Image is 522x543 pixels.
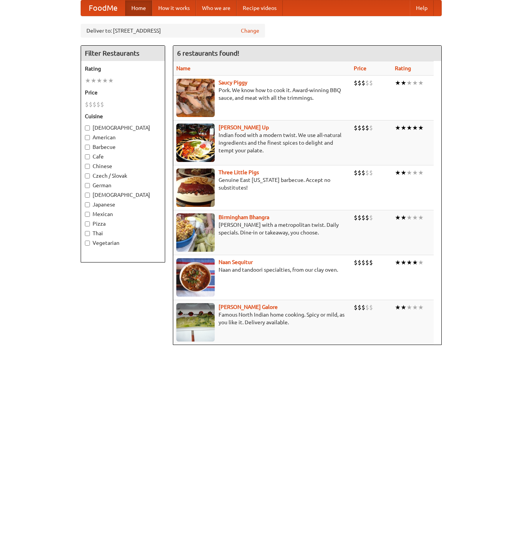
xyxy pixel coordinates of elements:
b: [PERSON_NAME] Up [219,124,269,130]
li: ★ [401,213,406,222]
li: ★ [406,168,412,177]
li: $ [354,213,358,222]
a: How it works [152,0,196,16]
li: $ [358,79,361,87]
a: Help [410,0,434,16]
li: ★ [418,303,424,312]
label: American [85,134,161,141]
input: Pizza [85,221,90,226]
a: Birmingham Bhangra [219,214,269,220]
img: littlepigs.jpg [176,168,215,207]
a: Name [176,65,191,71]
li: ★ [418,79,424,87]
li: $ [354,124,358,132]
li: ★ [395,168,401,177]
li: $ [358,124,361,132]
li: $ [365,213,369,222]
img: bhangra.jpg [176,213,215,252]
b: Three Little Pigs [219,169,259,175]
p: Genuine East [US_STATE] barbecue. Accept no substitutes! [176,176,348,191]
a: [PERSON_NAME] Galore [219,304,278,310]
a: Home [125,0,152,16]
li: ★ [401,79,406,87]
li: $ [361,168,365,177]
input: Mexican [85,212,90,217]
p: Indian food with a modern twist. We use all-natural ingredients and the finest spices to delight ... [176,131,348,154]
li: ★ [395,79,401,87]
input: Vegetarian [85,241,90,246]
a: Price [354,65,366,71]
li: ★ [412,79,418,87]
label: Japanese [85,201,161,208]
div: Deliver to: [STREET_ADDRESS] [81,24,265,38]
li: $ [100,100,104,109]
li: ★ [412,168,418,177]
p: [PERSON_NAME] with a metropolitan twist. Daily specials. Dine-in or takeaway, you choose. [176,221,348,236]
li: $ [354,79,358,87]
li: ★ [412,258,418,267]
h5: Price [85,89,161,96]
label: [DEMOGRAPHIC_DATA] [85,191,161,199]
li: ★ [412,303,418,312]
li: $ [361,258,365,267]
input: Cafe [85,154,90,159]
img: curryup.jpg [176,124,215,162]
li: ★ [401,303,406,312]
li: ★ [406,258,412,267]
label: German [85,182,161,189]
a: Rating [395,65,411,71]
a: Change [241,27,259,35]
li: ★ [406,79,412,87]
li: $ [369,258,373,267]
img: currygalore.jpg [176,303,215,342]
li: ★ [96,76,102,85]
li: $ [354,258,358,267]
input: Thai [85,231,90,236]
img: naansequitur.jpg [176,258,215,297]
li: $ [369,168,373,177]
input: [DEMOGRAPHIC_DATA] [85,193,90,198]
li: ★ [91,76,96,85]
label: Cafe [85,153,161,160]
li: $ [354,168,358,177]
a: Saucy Piggy [219,79,247,86]
li: $ [369,79,373,87]
li: ★ [406,213,412,222]
li: $ [365,124,369,132]
label: Barbecue [85,143,161,151]
input: Chinese [85,164,90,169]
li: ★ [85,76,91,85]
h5: Cuisine [85,112,161,120]
input: Czech / Slovak [85,173,90,178]
li: ★ [395,124,401,132]
li: ★ [412,124,418,132]
li: $ [358,303,361,312]
li: ★ [406,303,412,312]
li: ★ [412,213,418,222]
li: ★ [401,124,406,132]
li: ★ [401,258,406,267]
li: $ [365,258,369,267]
a: Who we are [196,0,237,16]
a: FoodMe [81,0,125,16]
label: Vegetarian [85,239,161,247]
li: ★ [401,168,406,177]
a: Naan Sequitur [219,259,253,265]
li: $ [365,303,369,312]
li: ★ [418,168,424,177]
li: $ [365,79,369,87]
li: $ [89,100,93,109]
li: ★ [395,258,401,267]
li: ★ [418,124,424,132]
input: Barbecue [85,145,90,150]
li: $ [358,213,361,222]
li: ★ [418,258,424,267]
li: ★ [102,76,108,85]
li: ★ [108,76,114,85]
input: American [85,135,90,140]
li: ★ [395,213,401,222]
li: $ [354,303,358,312]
